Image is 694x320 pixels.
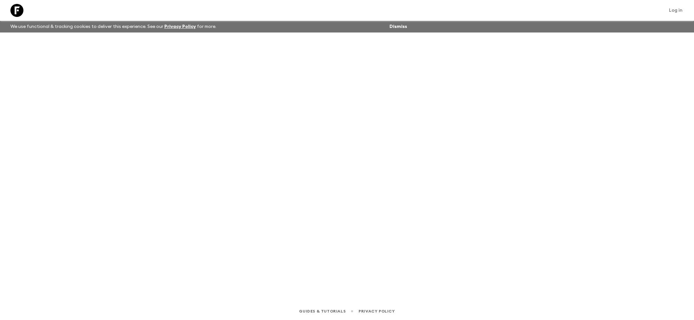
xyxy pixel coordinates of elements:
button: Dismiss [388,22,409,31]
a: Privacy Policy [164,24,196,29]
p: We use functional & tracking cookies to deliver this experience. See our for more. [8,21,219,32]
a: Log in [665,6,686,15]
a: Guides & Tutorials [299,308,346,315]
a: Privacy Policy [359,308,395,315]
